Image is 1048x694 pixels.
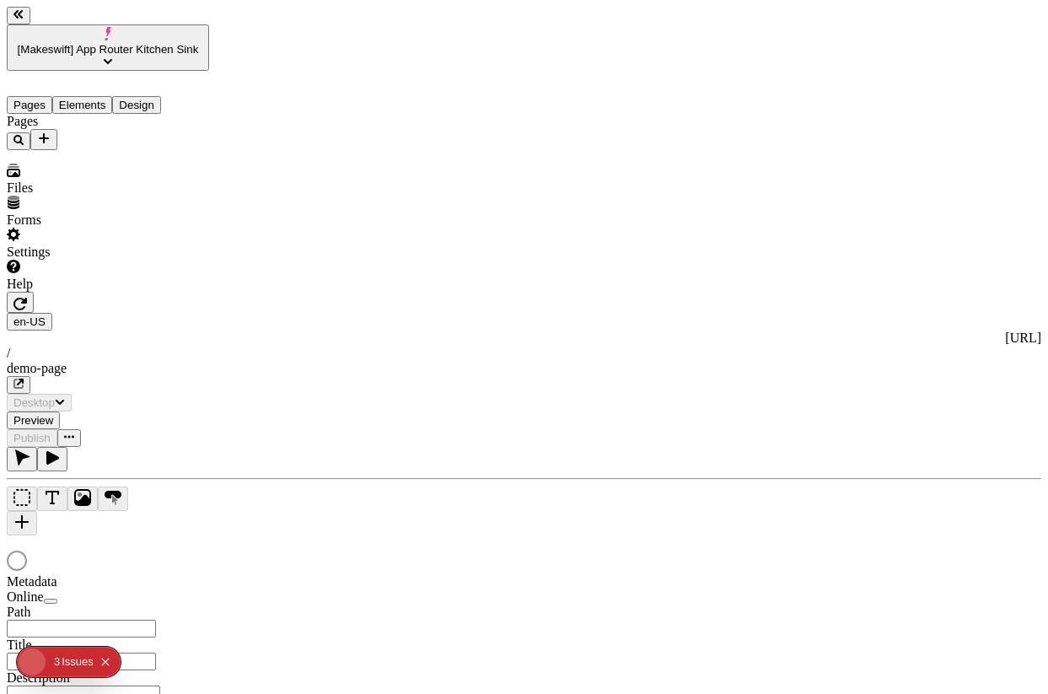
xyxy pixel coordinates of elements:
[7,96,52,114] button: Pages
[7,180,209,196] div: Files
[18,43,199,56] span: [Makeswift] App Router Kitchen Sink
[30,129,57,150] button: Add new
[7,346,1041,361] div: /
[112,96,161,114] button: Design
[7,638,32,652] span: Title
[7,412,60,429] button: Preview
[67,487,98,511] button: Image
[7,277,209,292] div: Help
[7,114,209,129] div: Pages
[7,574,209,589] div: Metadata
[37,487,67,511] button: Text
[13,414,53,427] span: Preview
[98,487,128,511] button: Button
[7,605,30,619] span: Path
[7,24,209,71] button: [Makeswift] App Router Kitchen Sink
[7,213,209,228] div: Forms
[7,394,72,412] button: Desktop
[7,589,44,604] span: Online
[7,487,37,511] button: Box
[7,313,52,331] button: Open locale picker
[13,396,55,409] span: Desktop
[52,96,113,114] button: Elements
[7,245,209,260] div: Settings
[7,670,70,685] span: Description
[7,331,1041,346] div: [URL]
[13,432,51,444] span: Publish
[7,361,1041,376] div: demo-page
[7,429,57,447] button: Publish
[13,315,46,328] span: en-US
